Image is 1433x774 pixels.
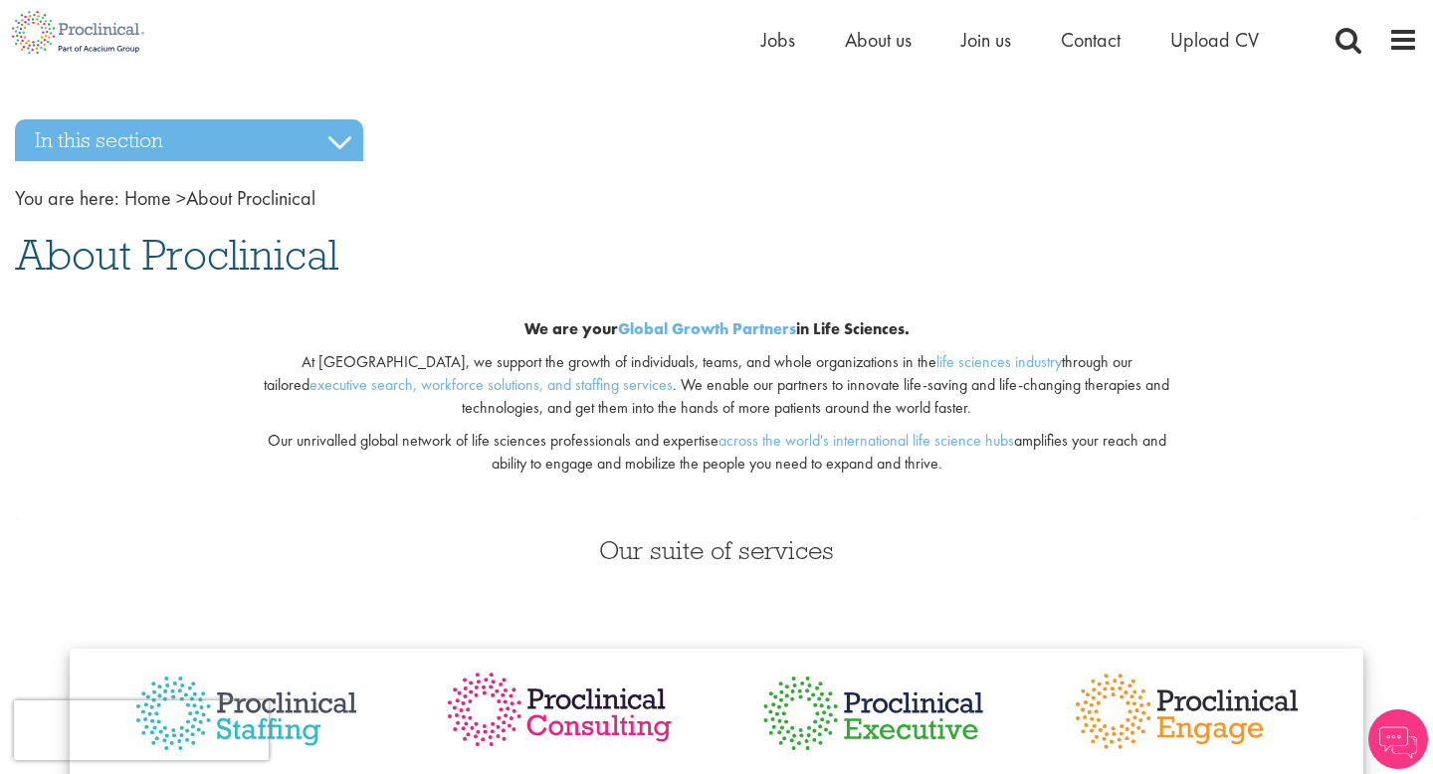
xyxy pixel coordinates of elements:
a: breadcrumb link to Home [124,185,171,211]
h3: In this section [15,119,363,161]
a: Contact [1061,27,1121,53]
a: Jobs [761,27,795,53]
b: We are your in Life Sciences. [524,318,910,339]
span: About Proclinical [124,185,315,211]
a: About us [845,27,912,53]
p: Our unrivalled global network of life sciences professionals and expertise amplifies your reach a... [254,430,1179,476]
a: life sciences industry [936,351,1062,372]
img: Chatbot [1368,709,1428,769]
a: Join us [961,27,1011,53]
img: Proclinical Engage [1070,669,1304,754]
a: across the world's international life science hubs [718,430,1014,451]
h3: Our suite of services [15,537,1418,563]
span: About Proclinical [15,228,338,282]
iframe: reCAPTCHA [14,700,269,760]
img: Proclinical Staffing [129,669,363,759]
img: Proclinical Consulting [443,669,677,751]
a: Global Growth Partners [618,318,796,339]
p: At [GEOGRAPHIC_DATA], we support the growth of individuals, teams, and whole organizations in the... [254,351,1179,420]
span: > [176,185,186,211]
a: executive search, workforce solutions, and staffing services [309,374,673,395]
img: Proclinical Executive [756,669,990,758]
span: You are here: [15,185,119,211]
a: Upload CV [1170,27,1259,53]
